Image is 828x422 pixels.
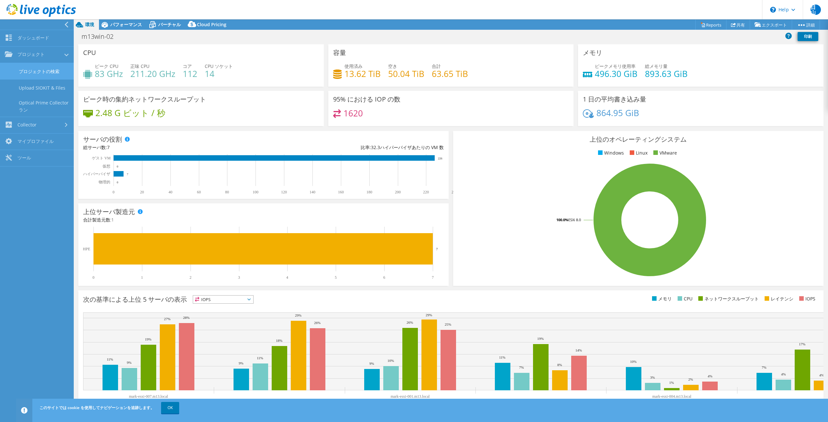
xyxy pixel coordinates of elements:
[95,109,165,116] h4: 2.48 G ビット / 秒
[102,164,110,168] text: 仮想
[819,373,824,377] text: 4%
[333,96,400,103] h3: 95% における IOP の数
[276,339,282,342] text: 18%
[95,63,118,69] span: ピーク CPU
[145,337,151,341] text: 19%
[85,21,94,27] span: 環境
[158,21,181,27] span: バーチャル
[83,216,444,223] h4: 合計製造元数:
[366,190,372,194] text: 180
[205,63,233,69] span: CPU ソケット
[183,63,192,69] span: コア
[183,70,197,77] h4: 112
[111,217,114,223] span: 1
[432,275,434,280] text: 7
[113,190,114,194] text: 0
[127,173,128,176] text: 7
[395,190,401,194] text: 200
[371,144,380,150] span: 32.3
[310,190,315,194] text: 140
[99,180,110,184] text: 物理的
[141,275,143,280] text: 1
[596,109,639,116] h4: 864.95 GiB
[335,275,337,280] text: 5
[645,70,688,77] h4: 893.63 GiB
[83,144,263,151] div: 総サーバ数:
[110,21,142,27] span: パフォーマンス
[338,190,344,194] text: 160
[792,20,820,30] a: 詳細
[556,217,568,222] tspan: 100.0%
[130,70,175,77] h4: 211.20 GHz
[388,70,424,77] h4: 50.04 TiB
[458,136,819,143] h3: 上位のオペレーティングシステム
[568,217,581,222] tspan: ESXi 8.0
[391,394,430,399] text: mark-esxi-001.m13.local
[762,365,767,369] text: 7%
[557,363,562,367] text: 8%
[197,190,201,194] text: 60
[286,275,288,280] text: 4
[595,63,636,69] span: ピークメモリ使用率
[645,63,668,69] span: 総メモリ量
[708,374,713,378] text: 4%
[388,63,397,69] span: 空き
[423,190,429,194] text: 220
[92,156,111,160] text: ゲスト VM
[499,355,506,359] text: 11%
[697,295,759,302] li: ネットワークスループット
[763,295,793,302] li: レイテンシ
[127,361,132,364] text: 9%
[83,136,122,143] h3: サーバの役割
[130,63,149,69] span: 正味 CPU
[193,296,253,303] span: IOPS
[583,96,646,103] h3: 1 日の平均書き込み量
[519,365,524,369] text: 7%
[253,190,258,194] text: 100
[343,110,363,117] h4: 1620
[238,275,240,280] text: 3
[295,313,301,317] text: 29%
[83,247,90,251] text: HPE
[750,20,792,30] a: エクスポート
[333,49,346,56] h3: 容量
[676,295,692,302] li: CPU
[432,63,441,69] span: 合計
[798,32,818,41] a: 印刷
[197,21,226,27] span: Cloud Pricing
[630,360,637,363] text: 10%
[314,321,321,325] text: 26%
[344,70,381,77] h4: 13.62 TiB
[190,275,191,280] text: 2
[169,190,172,194] text: 40
[652,394,692,399] text: mark-esxi-004.m13.local
[799,342,805,346] text: 17%
[369,362,374,365] text: 9%
[129,394,168,399] text: mark-esxi-007.m13.local
[445,322,451,326] text: 25%
[650,295,672,302] li: メモリ
[595,70,637,77] h4: 496.30 GiB
[257,356,263,360] text: 11%
[161,402,179,414] a: OK
[107,357,113,361] text: 11%
[407,320,413,324] text: 26%
[140,190,144,194] text: 20
[436,247,438,251] text: 7
[650,375,655,379] text: 3%
[387,359,394,362] text: 10%
[239,361,244,365] text: 9%
[798,295,815,302] li: IOPS
[344,63,363,69] span: 使用済み
[225,190,229,194] text: 80
[688,377,693,381] text: 2%
[811,5,821,15] span: 日山
[726,20,750,30] a: 共有
[781,372,786,376] text: 4%
[79,33,124,40] h1: m13win-02
[770,7,776,13] svg: \n
[83,208,135,215] h3: 上位サーバ製造元
[669,381,674,384] text: 1%
[117,181,118,184] text: 0
[628,149,648,157] li: Linux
